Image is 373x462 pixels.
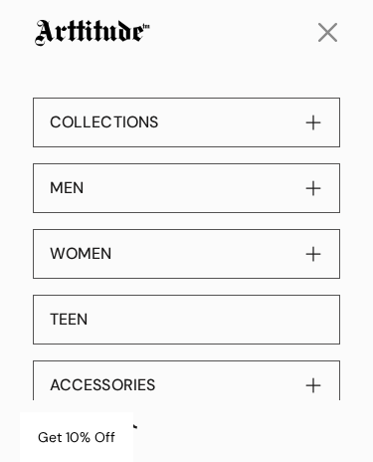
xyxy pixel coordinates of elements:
button: ACCESSORIES [33,360,340,410]
button: WOMEN [33,229,340,279]
div: Get 10% Off [20,412,133,462]
a: Facebook [19,409,63,453]
button: MEN [33,163,340,213]
img: Arttitude [33,19,152,48]
button: COLLECTIONS [33,98,340,147]
a: Instagram [63,409,106,453]
nav: Sidebar navigation [33,98,340,410]
span: Get 10% Off [38,428,115,446]
a: TEEN [33,295,340,345]
a: TikTok [106,409,150,453]
button: Close [304,9,352,57]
